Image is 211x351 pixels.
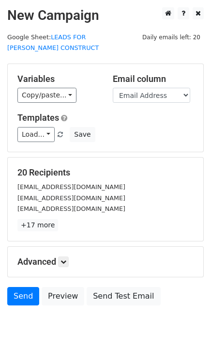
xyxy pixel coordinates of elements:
a: Send Test Email [87,287,160,305]
a: Copy/paste... [17,88,76,103]
small: [EMAIL_ADDRESS][DOMAIN_NAME] [17,205,125,212]
span: Daily emails left: 20 [139,32,204,43]
a: Load... [17,127,55,142]
h5: Variables [17,74,98,84]
h2: New Campaign [7,7,204,24]
a: LEADS FOR [PERSON_NAME] CONSTRUCT [7,33,99,52]
a: +17 more [17,219,58,231]
h5: 20 Recipients [17,167,194,178]
iframe: Chat Widget [163,304,211,351]
a: Preview [42,287,84,305]
small: [EMAIL_ADDRESS][DOMAIN_NAME] [17,194,125,202]
a: Send [7,287,39,305]
small: [EMAIL_ADDRESS][DOMAIN_NAME] [17,183,125,191]
button: Save [70,127,95,142]
a: Daily emails left: 20 [139,33,204,41]
h5: Advanced [17,256,194,267]
h5: Email column [113,74,194,84]
small: Google Sheet: [7,33,99,52]
a: Templates [17,112,59,123]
